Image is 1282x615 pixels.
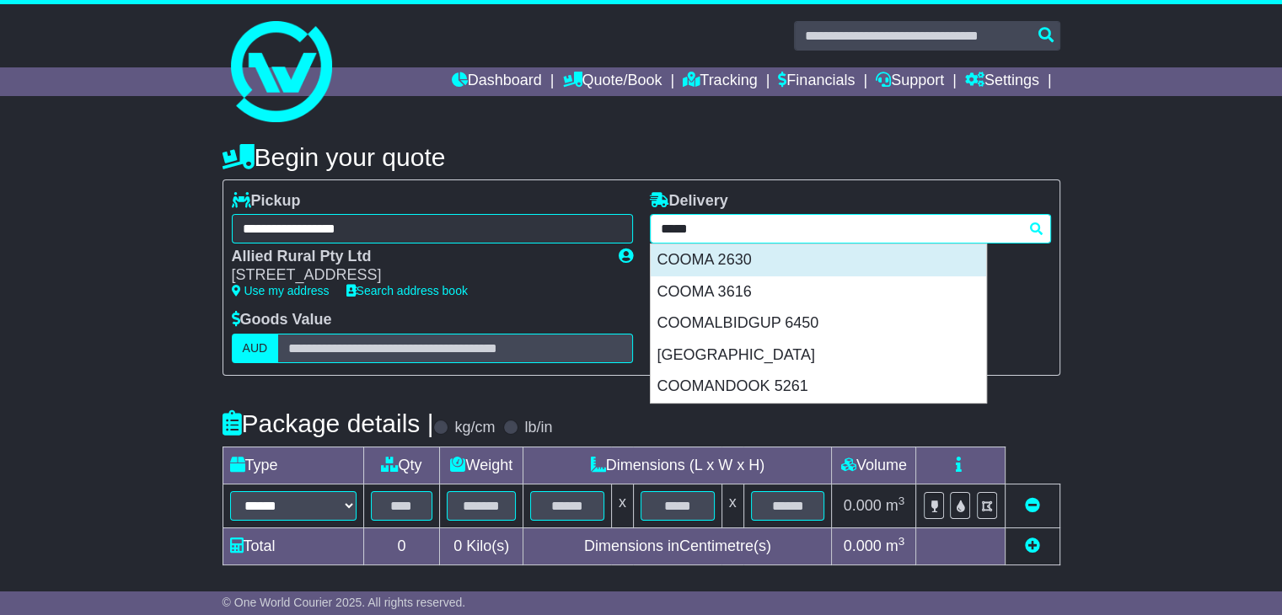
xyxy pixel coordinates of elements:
[232,334,279,363] label: AUD
[454,419,495,437] label: kg/cm
[886,497,905,514] span: m
[232,266,602,285] div: [STREET_ADDRESS]
[440,527,523,564] td: Kilo(s)
[346,284,468,297] a: Search address book
[650,214,1051,243] typeahead: Please provide city
[1025,537,1040,554] a: Add new item
[651,244,986,276] div: COOMA 2630
[452,67,542,96] a: Dashboard
[363,447,440,484] td: Qty
[651,307,986,340] div: COOMALBIDGUP 6450
[721,484,743,527] td: x
[651,340,986,372] div: [GEOGRAPHIC_DATA]
[232,192,301,211] label: Pickup
[844,537,882,554] span: 0.000
[562,67,662,96] a: Quote/Book
[898,495,905,507] sup: 3
[832,447,916,484] td: Volume
[683,67,757,96] a: Tracking
[363,527,440,564] td: 0
[223,409,434,437] h4: Package details |
[651,371,986,403] div: COOMANDOOK 5261
[965,67,1039,96] a: Settings
[223,143,1060,171] h4: Begin your quote
[223,596,466,609] span: © One World Courier 2025. All rights reserved.
[232,284,330,297] a: Use my address
[650,192,728,211] label: Delivery
[232,311,332,329] label: Goods Value
[232,248,602,266] div: Allied Rural Pty Ltd
[524,419,552,437] label: lb/in
[611,484,633,527] td: x
[223,527,363,564] td: Total
[844,497,882,514] span: 0.000
[523,447,832,484] td: Dimensions (L x W x H)
[453,537,462,554] span: 0
[523,527,832,564] td: Dimensions in Centimetre(s)
[898,535,905,548] sup: 3
[651,276,986,308] div: COOMA 3616
[440,447,523,484] td: Weight
[223,447,363,484] td: Type
[778,67,855,96] a: Financials
[876,67,944,96] a: Support
[1025,497,1040,514] a: Remove this item
[886,537,905,554] span: m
